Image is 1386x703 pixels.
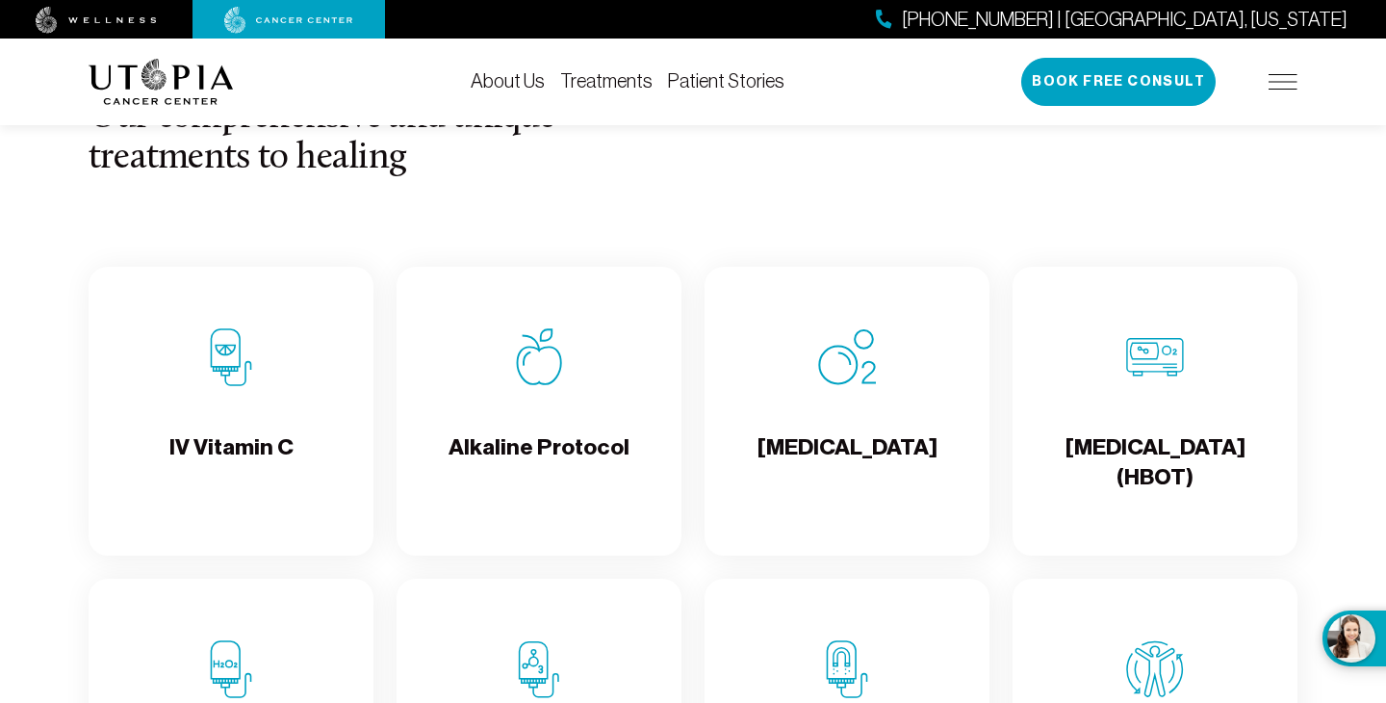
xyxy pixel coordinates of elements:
img: Chelation Therapy [818,640,876,698]
button: Book Free Consult [1021,58,1216,106]
img: logo [89,59,234,105]
h4: [MEDICAL_DATA] [757,432,937,495]
h4: [MEDICAL_DATA] (HBOT) [1028,432,1282,495]
img: Hydrogren Peroxide IV Therapy [202,640,260,698]
img: Alkaline Protocol [510,328,568,386]
a: Oxygen Therapy[MEDICAL_DATA] [705,267,989,556]
img: wellness [36,7,157,34]
h4: IV Vitamin C [169,432,294,495]
h4: Alkaline Protocol [449,432,629,495]
h3: Our comprehensive and unique treatments to healing [89,98,594,179]
img: icon-hamburger [1269,74,1297,90]
a: Hyperbaric Oxygen Therapy (HBOT)[MEDICAL_DATA] (HBOT) [1013,267,1297,556]
img: Whole Body Detoxification [1126,640,1184,698]
img: IV Vitamin C [202,328,260,386]
a: Patient Stories [668,70,784,91]
img: cancer center [224,7,353,34]
a: IV Vitamin CIV Vitamin C [89,267,373,556]
a: [PHONE_NUMBER] | [GEOGRAPHIC_DATA], [US_STATE] [876,6,1347,34]
span: [PHONE_NUMBER] | [GEOGRAPHIC_DATA], [US_STATE] [902,6,1347,34]
a: Alkaline ProtocolAlkaline Protocol [397,267,681,556]
img: Oxygen Therapy [818,328,876,386]
a: Treatments [560,70,653,91]
img: Intravenous Ozone Therapy [510,640,568,698]
img: Hyperbaric Oxygen Therapy (HBOT) [1126,328,1184,386]
a: About Us [471,70,545,91]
